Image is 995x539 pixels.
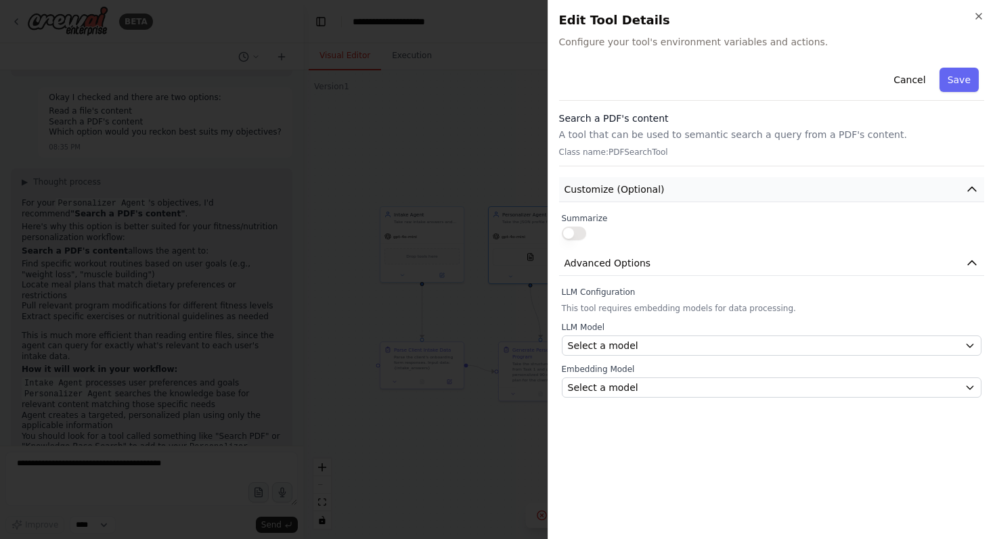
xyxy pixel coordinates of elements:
button: Save [939,68,979,92]
button: Select a model [562,377,982,398]
span: Configure your tool's environment variables and actions. [559,35,985,49]
label: LLM Configuration [562,287,982,298]
span: Advanced Options [565,256,651,270]
button: Select a model [562,335,982,356]
h3: Search a PDF's content [559,112,985,125]
button: Customize (Optional) [559,177,985,202]
label: Summarize [562,213,982,224]
span: Customize (Optional) [565,183,665,196]
label: Embedding Model [562,364,982,375]
span: Select a model [568,381,638,394]
p: Class name: PDFSearchTool [559,147,985,158]
span: Select a model [568,339,638,352]
p: A tool that can be used to semantic search a query from a PDF's content. [559,128,985,141]
button: Cancel [885,68,933,92]
p: This tool requires embedding models for data processing. [562,303,982,314]
label: LLM Model [562,322,982,333]
button: Advanced Options [559,251,985,276]
h2: Edit Tool Details [559,11,985,30]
